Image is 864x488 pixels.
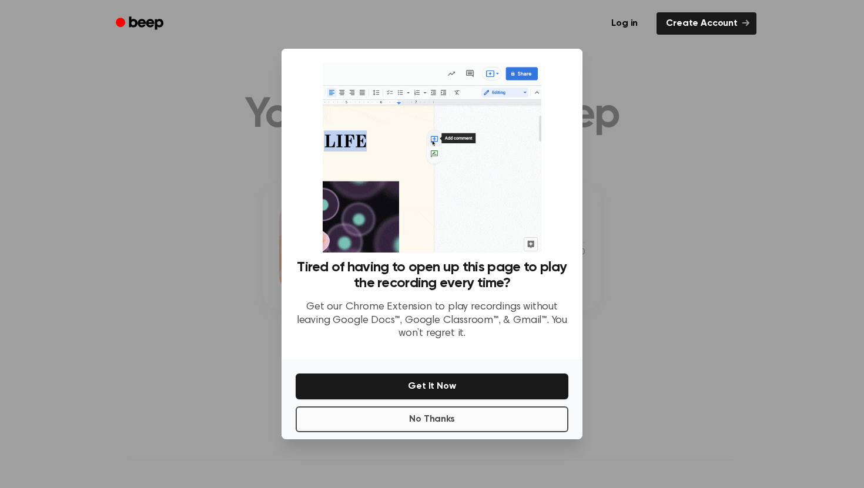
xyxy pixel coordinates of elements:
[600,10,649,37] a: Log in
[296,373,568,399] button: Get It Now
[296,260,568,291] h3: Tired of having to open up this page to play the recording every time?
[296,406,568,432] button: No Thanks
[323,63,541,253] img: Beep extension in action
[296,301,568,341] p: Get our Chrome Extension to play recordings without leaving Google Docs™, Google Classroom™, & Gm...
[657,12,756,35] a: Create Account
[108,12,174,35] a: Beep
